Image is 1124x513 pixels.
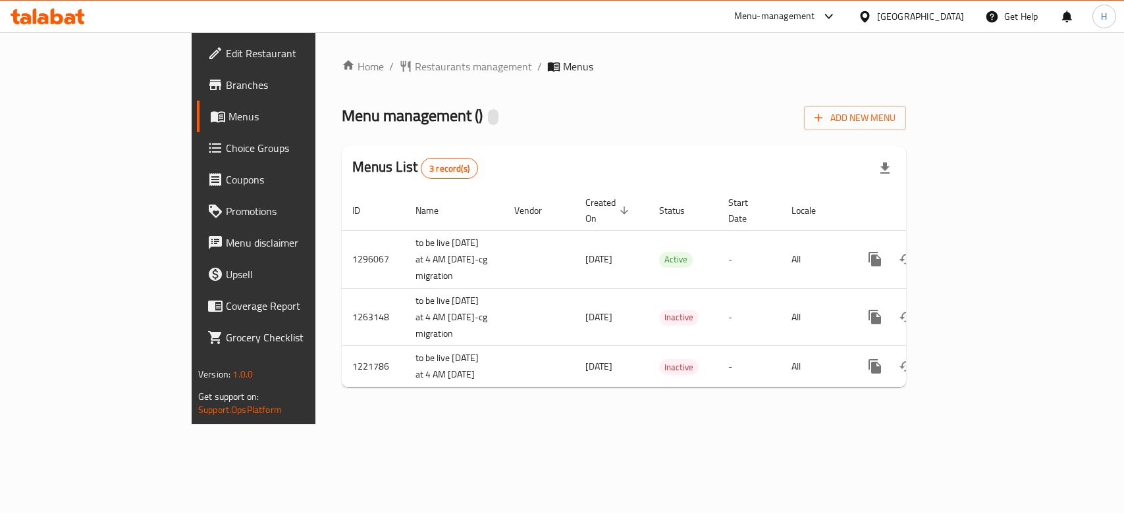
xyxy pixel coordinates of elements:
[859,301,891,333] button: more
[659,252,693,268] div: Active
[1101,9,1107,24] span: H
[891,301,923,333] button: Change Status
[421,158,478,179] div: Total records count
[197,37,379,69] a: Edit Restaurant
[197,69,379,101] a: Branches
[226,140,369,156] span: Choice Groups
[791,203,833,218] span: Locale
[198,388,259,405] span: Get support on:
[405,230,504,288] td: to be live [DATE] at 4 AM [DATE]-cg migration
[891,351,923,382] button: Change Status
[849,191,996,231] th: Actions
[389,59,394,74] li: /
[659,359,699,375] div: Inactive
[226,266,369,282] span: Upsell
[421,162,477,175] span: 3 record(s)
[197,322,379,353] a: Grocery Checklist
[859,243,891,275] button: more
[781,288,849,346] td: All
[891,243,923,275] button: Change Status
[405,288,504,346] td: to be live [DATE] at 4 AM [DATE]-cg migration
[226,298,369,314] span: Coverage Report
[342,191,996,388] table: enhanced table
[804,106,906,130] button: Add New Menu
[415,203,456,218] span: Name
[877,9,964,24] div: [GEOGRAPHIC_DATA]
[718,346,781,387] td: -
[659,203,702,218] span: Status
[563,59,593,74] span: Menus
[859,351,891,382] button: more
[197,164,379,195] a: Coupons
[197,132,379,164] a: Choice Groups
[352,203,377,218] span: ID
[226,330,369,345] span: Grocery Checklist
[718,288,781,346] td: -
[415,59,532,74] span: Restaurants management
[405,346,504,387] td: to be live [DATE] at 4 AM [DATE]
[197,195,379,227] a: Promotions
[815,110,896,126] span: Add New Menu
[659,252,693,267] span: Active
[226,172,369,187] span: Coupons
[718,230,781,288] td: -
[781,230,849,288] td: All
[659,360,699,375] span: Inactive
[197,290,379,322] a: Coverage Report
[352,157,478,179] h2: Menus List
[585,358,612,375] span: [DATE]
[226,235,369,251] span: Menu disclaimer
[342,101,483,130] span: Menu management ( )
[226,77,369,93] span: Branches
[585,308,612,326] span: [DATE]
[197,101,379,132] a: Menus
[781,346,849,387] td: All
[226,45,369,61] span: Edit Restaurant
[226,203,369,219] span: Promotions
[399,59,532,74] a: Restaurants management
[585,251,612,268] span: [DATE]
[537,59,542,74] li: /
[659,310,699,326] div: Inactive
[342,59,906,74] nav: breadcrumb
[514,203,559,218] span: Vendor
[734,9,815,24] div: Menu-management
[659,310,699,325] span: Inactive
[585,195,633,226] span: Created On
[228,109,369,124] span: Menus
[869,153,901,184] div: Export file
[197,227,379,258] a: Menu disclaimer
[198,366,230,383] span: Version:
[197,258,379,290] a: Upsell
[728,195,765,226] span: Start Date
[198,401,282,418] a: Support.OpsPlatform
[232,366,253,383] span: 1.0.0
